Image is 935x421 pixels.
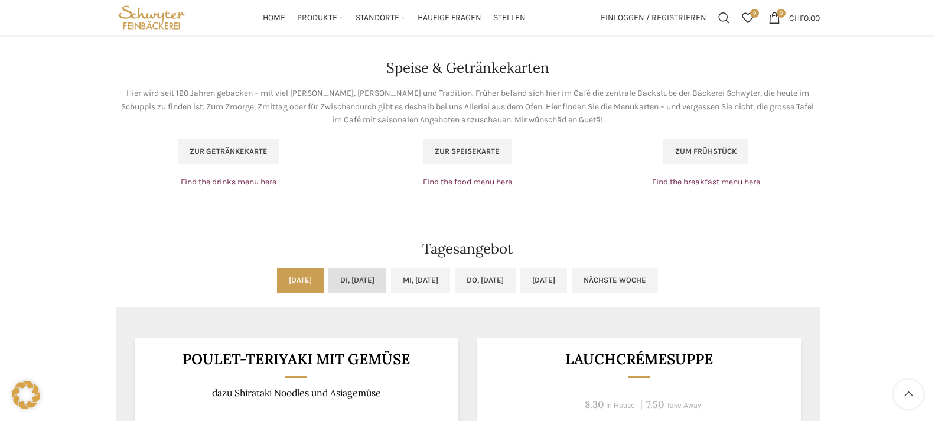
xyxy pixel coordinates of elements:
p: dazu Shirataki Noodles und Asiagemüse [149,387,444,399]
span: Standorte [356,12,399,24]
span: Zur Speisekarte [435,147,500,156]
span: Einloggen / Registrieren [601,14,706,22]
a: Home [263,6,285,30]
bdi: 0.00 [789,12,820,22]
span: Stellen [493,12,526,24]
span: 8.30 [585,398,604,411]
span: Zum Frühstück [675,147,737,156]
p: Hier wird seit 120 Jahren gebacken – mit viel [PERSON_NAME], [PERSON_NAME] und Tradition. Früher ... [116,87,820,127]
a: Find the food menu here [423,177,512,187]
a: [DATE] [277,268,324,293]
span: 0 [777,9,786,18]
h2: Tagesangebot [116,242,820,256]
a: 0 CHF0.00 [763,6,826,30]
a: Site logo [116,12,188,22]
a: Mi, [DATE] [391,268,450,293]
span: Home [263,12,285,24]
a: 0 [736,6,760,30]
a: Einloggen / Registrieren [595,6,712,30]
span: 7.50 [646,398,664,411]
span: Häufige Fragen [418,12,481,24]
a: Di, [DATE] [328,268,386,293]
h3: Lauchcrémesuppe [491,352,786,367]
a: Standorte [356,6,406,30]
a: Zum Frühstück [663,139,748,164]
a: [DATE] [520,268,567,293]
a: Do, [DATE] [455,268,516,293]
a: Zur Getränkekarte [178,139,279,164]
span: 0 [750,9,759,18]
span: Take-Away [666,401,701,410]
a: Suchen [712,6,736,30]
a: Produkte [297,6,344,30]
span: Produkte [297,12,337,24]
h2: Speise & Getränkekarten [116,61,820,75]
a: Häufige Fragen [418,6,481,30]
a: Scroll to top button [894,380,923,409]
a: Zur Speisekarte [423,139,512,164]
h3: Poulet-Teriyaki mit Gemüse [149,352,444,367]
div: Main navigation [194,6,594,30]
a: Find the drinks menu here [181,177,276,187]
span: CHF [789,12,804,22]
a: Stellen [493,6,526,30]
span: In-House [606,401,635,410]
a: Find the breakfast menu here [652,177,760,187]
div: Meine Wunschliste [736,6,760,30]
span: Zur Getränkekarte [190,147,268,156]
a: Nächste Woche [572,268,658,293]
